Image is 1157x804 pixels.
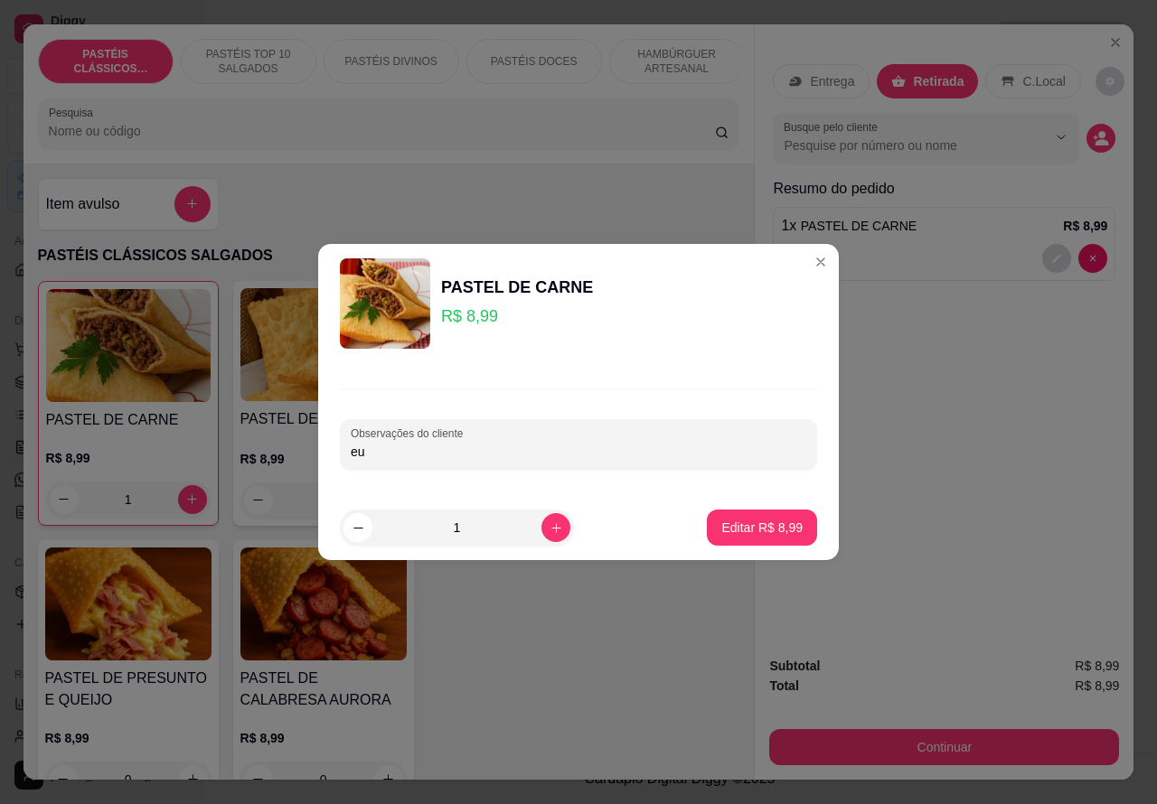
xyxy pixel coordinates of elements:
[351,425,469,441] label: Observações do cliente
[541,513,570,542] button: increase-product-quantity
[806,248,835,276] button: Close
[441,304,593,329] p: R$ 8,99
[351,443,806,461] input: Observações do cliente
[340,258,430,349] img: product-image
[441,275,593,300] div: PASTEL DE CARNE
[343,513,372,542] button: decrease-product-quantity
[707,510,817,546] button: Editar R$ 8,99
[721,519,803,537] p: Editar R$ 8,99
